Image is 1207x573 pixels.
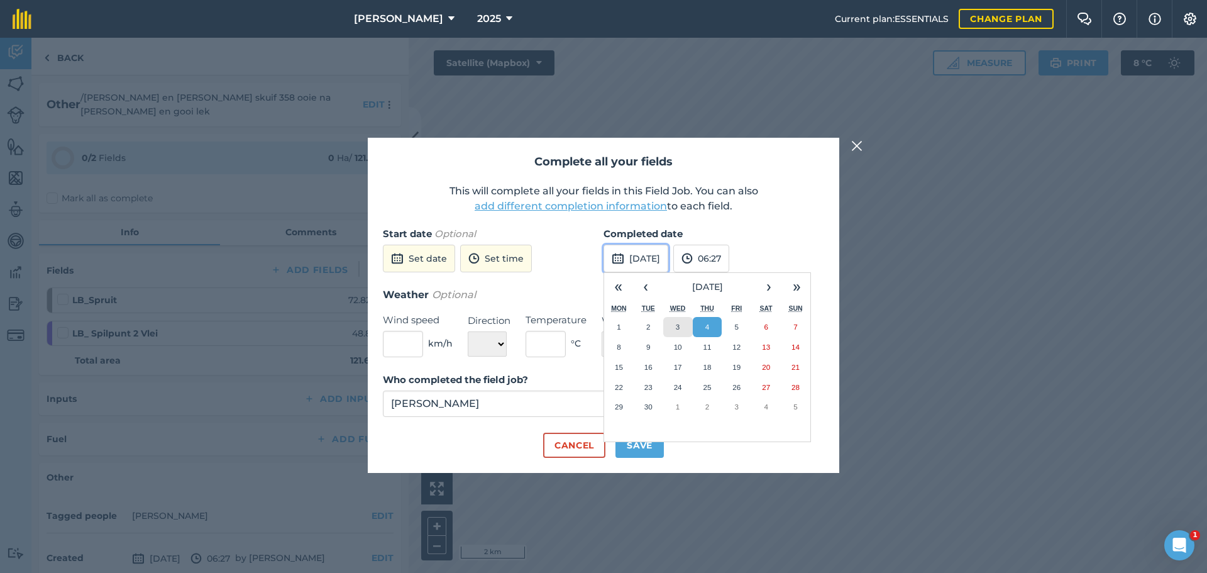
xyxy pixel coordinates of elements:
[383,184,824,214] p: This will complete all your fields in this Field Job. You can also to each field.
[663,397,693,417] button: October 1, 2025
[615,433,664,458] button: Save
[615,383,623,391] abbr: September 22, 2025
[663,357,693,377] button: September 17, 2025
[1190,530,1200,540] span: 1
[735,323,739,331] abbr: September 5, 2025
[760,304,773,312] abbr: Saturday
[959,9,1054,29] a: Change plan
[526,313,587,328] label: Temperature
[670,304,686,312] abbr: Wednesday
[703,343,711,351] abbr: September 11, 2025
[543,433,605,458] button: Cancel
[791,363,800,371] abbr: September 21, 2025
[663,337,693,357] button: September 10, 2025
[693,337,722,357] button: September 11, 2025
[693,377,722,398] button: September 25, 2025
[681,251,693,266] img: svg+xml;base64,PD94bWwgdmVyc2lvbj0iMS4wIiBlbmNvZGluZz0idXRmLTgiPz4KPCEtLSBHZW5lcmF0b3I6IEFkb2JlIE...
[612,251,624,266] img: svg+xml;base64,PD94bWwgdmVyc2lvbj0iMS4wIiBlbmNvZGluZz0idXRmLTgiPz4KPCEtLSBHZW5lcmF0b3I6IEFkb2JlIE...
[634,337,663,357] button: September 9, 2025
[383,313,453,328] label: Wind speed
[663,317,693,337] button: September 3, 2025
[673,245,729,272] button: 06:27
[722,337,751,357] button: September 12, 2025
[751,357,781,377] button: September 20, 2025
[615,403,623,411] abbr: September 29, 2025
[705,323,709,331] abbr: September 4, 2025
[615,363,623,371] abbr: September 15, 2025
[755,273,783,301] button: ›
[663,377,693,398] button: September 24, 2025
[603,245,668,272] button: [DATE]
[674,383,682,391] abbr: September 24, 2025
[791,343,800,351] abbr: September 14, 2025
[674,363,682,371] abbr: September 17, 2025
[693,317,722,337] button: September 4, 2025
[383,287,824,303] h3: Weather
[646,323,650,331] abbr: September 2, 2025
[762,343,770,351] abbr: September 13, 2025
[354,11,443,26] span: [PERSON_NAME]
[468,251,480,266] img: svg+xml;base64,PD94bWwgdmVyc2lvbj0iMS4wIiBlbmNvZGluZz0idXRmLTgiPz4KPCEtLSBHZW5lcmF0b3I6IEFkb2JlIE...
[644,363,653,371] abbr: September 16, 2025
[477,11,501,26] span: 2025
[781,377,810,398] button: September 28, 2025
[571,337,581,350] span: ° C
[835,12,949,26] span: Current plan : ESSENTIALS
[783,273,810,301] button: »
[642,304,655,312] abbr: Tuesday
[434,228,476,240] em: Optional
[722,317,751,337] button: September 5, 2025
[764,403,768,411] abbr: October 4, 2025
[604,337,634,357] button: September 8, 2025
[722,377,751,398] button: September 26, 2025
[722,357,751,377] button: September 19, 2025
[751,337,781,357] button: September 13, 2025
[781,397,810,417] button: October 5, 2025
[604,273,632,301] button: «
[604,317,634,337] button: September 1, 2025
[611,304,627,312] abbr: Monday
[781,317,810,337] button: September 7, 2025
[646,343,650,351] abbr: September 9, 2025
[703,363,711,371] abbr: September 18, 2025
[705,403,709,411] abbr: October 2, 2025
[603,228,683,240] strong: Completed date
[788,304,802,312] abbr: Sunday
[793,403,797,411] abbr: October 5, 2025
[391,251,404,266] img: svg+xml;base64,PD94bWwgdmVyc2lvbj0iMS4wIiBlbmNvZGluZz0idXRmLTgiPz4KPCEtLSBHZW5lcmF0b3I6IEFkb2JlIE...
[602,313,664,328] label: Weather
[764,323,768,331] abbr: September 6, 2025
[692,281,723,292] span: [DATE]
[751,377,781,398] button: September 27, 2025
[475,199,667,214] button: add different completion information
[781,337,810,357] button: September 14, 2025
[432,289,476,301] em: Optional
[634,357,663,377] button: September 16, 2025
[1112,13,1127,25] img: A question mark icon
[644,383,653,391] abbr: September 23, 2025
[617,323,620,331] abbr: September 1, 2025
[851,138,863,153] img: svg+xml;base64,PHN2ZyB4bWxucz0iaHR0cDovL3d3dy53My5vcmcvMjAwMC9zdmciIHdpZHRoPSIyMiIgaGVpZ2h0PSIzMC...
[634,317,663,337] button: September 2, 2025
[604,357,634,377] button: September 15, 2025
[644,403,653,411] abbr: September 30, 2025
[1077,13,1092,25] img: Two speech bubbles overlapping with the left bubble in the forefront
[604,377,634,398] button: September 22, 2025
[703,383,711,391] abbr: September 25, 2025
[693,357,722,377] button: September 18, 2025
[732,343,741,351] abbr: September 12, 2025
[460,245,532,272] button: Set time
[793,323,797,331] abbr: September 7, 2025
[676,403,680,411] abbr: October 1, 2025
[632,273,659,301] button: ‹
[1182,13,1198,25] img: A cog icon
[751,317,781,337] button: September 6, 2025
[617,343,620,351] abbr: September 8, 2025
[428,337,453,350] span: km/h
[762,383,770,391] abbr: September 27, 2025
[383,228,432,240] strong: Start date
[791,383,800,391] abbr: September 28, 2025
[693,397,722,417] button: October 2, 2025
[732,363,741,371] abbr: September 19, 2025
[700,304,714,312] abbr: Thursday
